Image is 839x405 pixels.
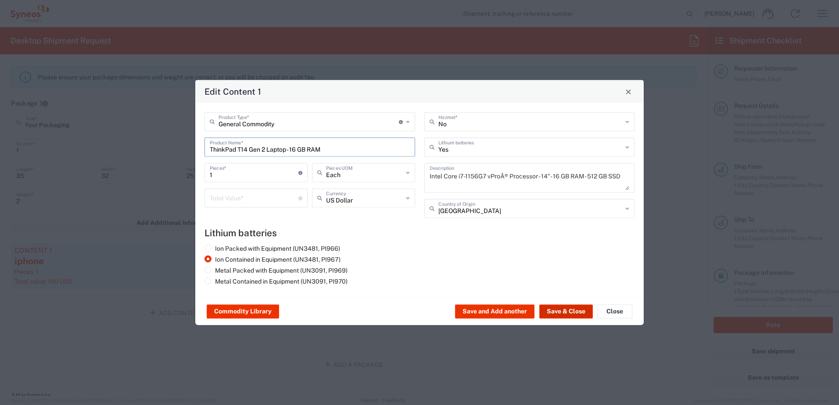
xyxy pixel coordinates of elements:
[597,305,632,319] button: Close
[204,277,348,285] label: Metal Contained in Equipment (UN3091, PI970)
[622,85,635,98] button: Close
[539,305,593,319] button: Save & Close
[204,245,340,252] label: Ion Packed with Equipment (UN3481, PI966)
[207,305,279,319] button: Commodity Library
[204,266,348,274] label: Metal Packed with Equipment (UN3091, PI969)
[204,227,635,238] h4: Lithium batteries
[204,256,341,263] label: Ion Contained in Equipment (UN3481, PI967)
[204,85,261,98] h4: Edit Content 1
[455,305,534,319] button: Save and Add another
